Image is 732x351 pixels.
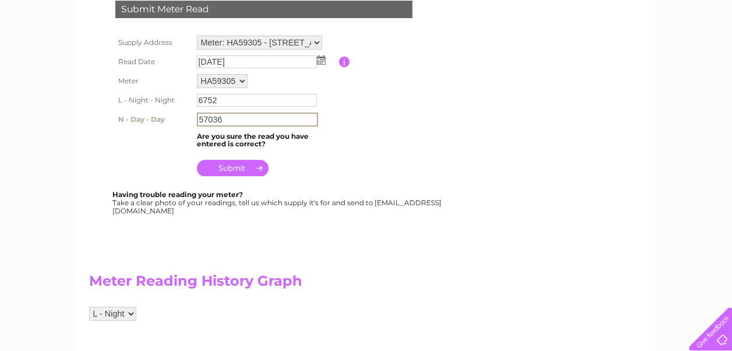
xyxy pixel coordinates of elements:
th: Meter [112,71,194,91]
a: Telecoms [589,50,624,58]
div: Clear Business is a trading name of Verastar Limited (registered in [GEOGRAPHIC_DATA] No. 3667643... [91,6,642,57]
img: logo.png [26,30,85,66]
input: Submit [197,160,268,176]
b: Having trouble reading your meter? [112,190,243,199]
a: Energy [556,50,582,58]
th: N - Day - Day [112,110,194,129]
div: Take a clear photo of your readings, tell us which supply it's for and send to [EMAIL_ADDRESS][DO... [112,191,443,215]
input: Information [339,57,350,67]
img: ... [317,55,326,65]
th: Read Date [112,52,194,71]
td: Are you sure the read you have entered is correct? [194,129,339,152]
a: Blog [631,50,648,58]
div: Submit Meter Read [115,1,412,18]
h2: Meter Reading History Graph [89,273,497,295]
th: L - Night - Night [112,91,194,110]
a: Contact [655,50,683,58]
a: Log out [694,50,721,58]
a: Water [527,50,549,58]
a: 0333 014 3131 [512,6,593,20]
th: Supply Address [112,33,194,52]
